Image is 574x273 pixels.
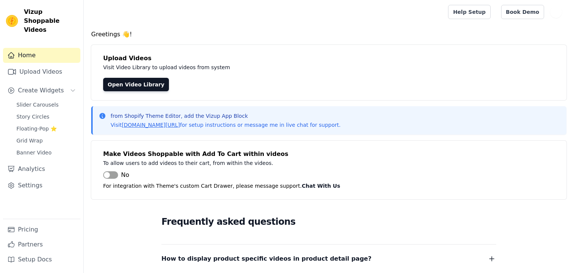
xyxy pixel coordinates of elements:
[16,149,52,156] span: Banner Video
[3,252,80,267] a: Setup Docs
[3,83,80,98] button: Create Widgets
[18,86,64,95] span: Create Widgets
[121,171,129,180] span: No
[16,113,49,120] span: Story Circles
[12,135,80,146] a: Grid Wrap
[111,121,340,129] p: Visit for setup instructions or message me in live chat for support.
[24,7,77,34] span: Vizup Shoppable Videos
[111,112,340,120] p: from Shopify Theme Editor, add the Vizup App Block
[6,15,18,27] img: Vizup
[103,181,555,190] p: For integration with Theme's custom Cart Drawer, please message support.
[3,162,80,177] a: Analytics
[16,137,43,144] span: Grid Wrap
[103,150,555,159] h4: Make Videos Shoppable with Add To Cart within videos
[103,54,555,63] h4: Upload Videos
[302,181,340,190] button: Chat With Us
[16,125,57,132] span: Floating-Pop ⭐
[12,99,80,110] a: Slider Carousels
[103,159,438,168] p: To allow users to add videos to their cart, from within the videos.
[3,48,80,63] a: Home
[3,237,80,252] a: Partners
[501,5,544,19] a: Book Demo
[12,111,80,122] a: Story Circles
[103,171,129,180] button: No
[448,5,490,19] a: Help Setup
[161,254,496,264] button: How to display product specific videos in product detail page?
[3,222,80,237] a: Pricing
[91,30,567,39] h4: Greetings 👋!
[122,122,180,128] a: [DOMAIN_NAME][URL]
[3,178,80,193] a: Settings
[161,254,371,264] span: How to display product specific videos in product detail page?
[161,214,496,229] h2: Frequently asked questions
[103,78,169,91] a: Open Video Library
[12,147,80,158] a: Banner Video
[12,123,80,134] a: Floating-Pop ⭐
[103,63,438,72] p: Visit Video Library to upload videos from system
[16,101,59,108] span: Slider Carousels
[3,64,80,79] a: Upload Videos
